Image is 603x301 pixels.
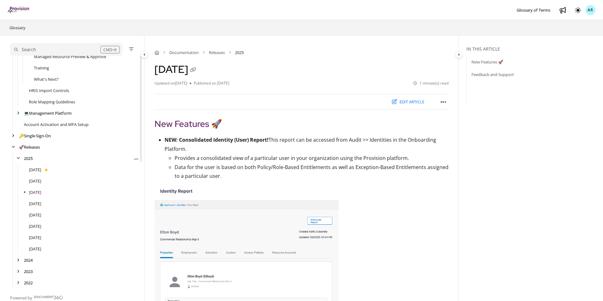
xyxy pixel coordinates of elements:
[34,76,59,82] a: What's Next?
[15,269,21,275] div: arrow
[155,117,448,130] h2: New Features 🚀
[175,155,409,161] span: Provides a consolidated view of a particular user in your organization using the Provision platform.
[165,136,436,152] span: This report can be accessed from Audit >> Identities in the Onboarding Platform.
[558,5,568,15] a: Whats new
[24,280,33,286] a: 2022
[471,59,503,65] a: New Features 🚀
[165,136,178,143] strong: NEW:
[466,46,600,52] div: In this article
[179,136,269,143] strong: Consolidated Identity (User) Report!
[29,212,41,218] a: April 2025
[24,268,33,275] a: 2023
[413,80,448,86] li: 1 minute(s) read
[388,97,428,107] button: Edit article
[29,200,41,207] a: May 2025
[24,257,33,263] a: 2024
[29,167,41,173] a: August 2025
[438,97,448,107] button: Article more options
[235,49,244,56] span: 2025
[22,46,36,53] div: Search
[169,49,199,56] a: Documentation
[29,189,41,195] a: June 2025
[10,43,122,56] button: Search
[24,110,72,116] a: Management Platform
[220,174,221,179] span: .
[455,51,463,58] button: Category toggle
[155,49,159,56] a: Home
[141,51,148,58] button: Category toggle
[29,87,69,94] a: HRIS Import Controls
[19,144,40,150] a: Releases
[585,5,595,15] button: AR
[100,46,120,53] div: CMD+K
[15,110,21,116] div: arrow
[155,63,198,75] h1: [DATE]
[15,280,21,286] div: arrow
[19,133,51,139] a: Single-Sign-On
[9,24,26,31] a: Glossary
[34,53,106,60] a: Managed Resource Preview & Approve
[188,65,198,75] button: Copy link of June 2025
[29,234,41,241] a: February 2025
[19,133,24,139] span: 🔑
[34,296,63,299] img: Document360
[471,71,514,78] a: Feedback and Support
[15,156,21,161] div: arrow
[34,65,49,71] a: Training
[155,80,190,86] li: Updated on [DATE]
[29,99,75,105] a: Role Mapping Guidelines
[10,293,63,301] a: Powered by Document360 - opens in a new tab
[29,246,41,252] a: January 2025
[10,144,16,150] div: arrow
[517,7,550,13] span: Glossary of Terms
[29,178,41,184] a: July 2025
[19,144,24,150] span: 🚀
[24,155,33,161] a: 2025
[588,7,593,13] span: AR
[573,5,583,15] button: Theme options
[24,121,89,128] a: Account Activation and MFA Setup
[24,110,29,116] span: 💻
[209,49,225,56] a: Releases
[8,7,30,14] a: Project logo
[8,7,30,14] img: brand logo
[175,164,448,180] span: Data for the user is based on both Policy/Role-Based Entitlements as well as Exception-Based Enti...
[128,46,135,53] button: Filter
[133,155,139,162] div: More options
[133,156,139,162] button: Article more options
[10,295,32,301] span: Powered by
[190,80,229,86] li: Published on [DATE]
[15,257,21,263] div: arrow
[29,223,41,229] a: March 2025
[10,133,16,139] div: arrow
